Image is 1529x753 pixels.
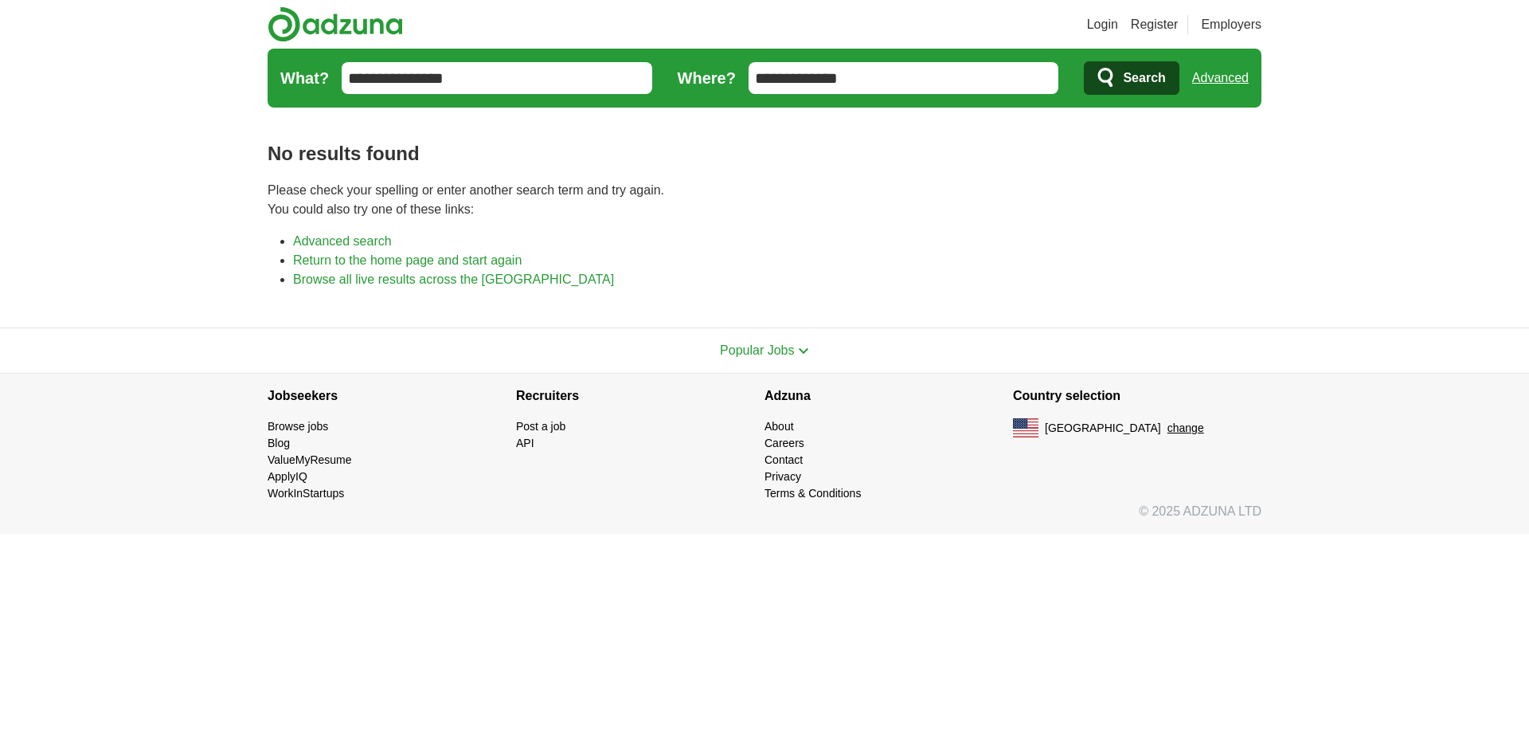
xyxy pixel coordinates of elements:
[516,437,534,449] a: API
[764,487,861,500] a: Terms & Conditions
[268,181,1261,219] p: Please check your spelling or enter another search term and try again. You could also try one of ...
[268,453,352,466] a: ValueMyResume
[798,347,809,355] img: toggle icon
[280,66,329,90] label: What?
[720,343,794,357] span: Popular Jobs
[293,253,522,267] a: Return to the home page and start again
[764,420,794,433] a: About
[1131,15,1179,34] a: Register
[268,437,290,449] a: Blog
[268,487,344,500] a: WorkInStartups
[268,420,328,433] a: Browse jobs
[516,420,565,433] a: Post a job
[293,273,614,286] a: Browse all live results across the [GEOGRAPHIC_DATA]
[1201,15,1261,34] a: Employers
[268,470,307,483] a: ApplyIQ
[1013,374,1261,418] h4: Country selection
[1167,420,1204,437] button: change
[293,234,392,248] a: Advanced search
[764,453,803,466] a: Contact
[764,470,801,483] a: Privacy
[1084,61,1179,95] button: Search
[1013,418,1038,437] img: US flag
[1192,62,1249,94] a: Advanced
[268,6,403,42] img: Adzuna logo
[1123,62,1165,94] span: Search
[1087,15,1118,34] a: Login
[1045,420,1161,437] span: [GEOGRAPHIC_DATA]
[268,139,1261,168] h1: No results found
[678,66,736,90] label: Where?
[255,502,1274,534] div: © 2025 ADZUNA LTD
[764,437,804,449] a: Careers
